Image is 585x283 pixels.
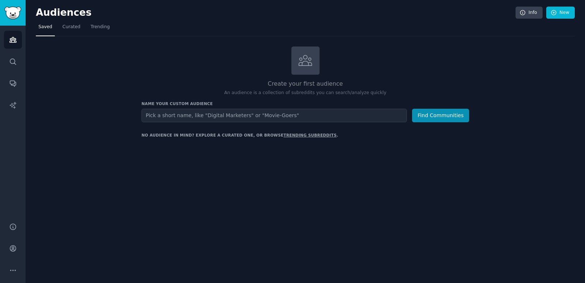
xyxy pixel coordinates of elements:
[141,101,469,106] h3: Name your custom audience
[141,90,469,96] p: An audience is a collection of subreddits you can search/analyze quickly
[412,109,469,122] button: Find Communities
[36,7,516,19] h2: Audiences
[60,21,83,36] a: Curated
[546,7,575,19] a: New
[283,133,336,137] a: trending subreddits
[36,21,55,36] a: Saved
[38,24,52,30] span: Saved
[91,24,110,30] span: Trending
[4,7,21,19] img: GummySearch logo
[141,79,469,89] h2: Create your first audience
[516,7,543,19] a: Info
[88,21,112,36] a: Trending
[63,24,80,30] span: Curated
[141,133,338,138] div: No audience in mind? Explore a curated one, or browse .
[141,109,407,122] input: Pick a short name, like "Digital Marketers" or "Movie-Goers"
